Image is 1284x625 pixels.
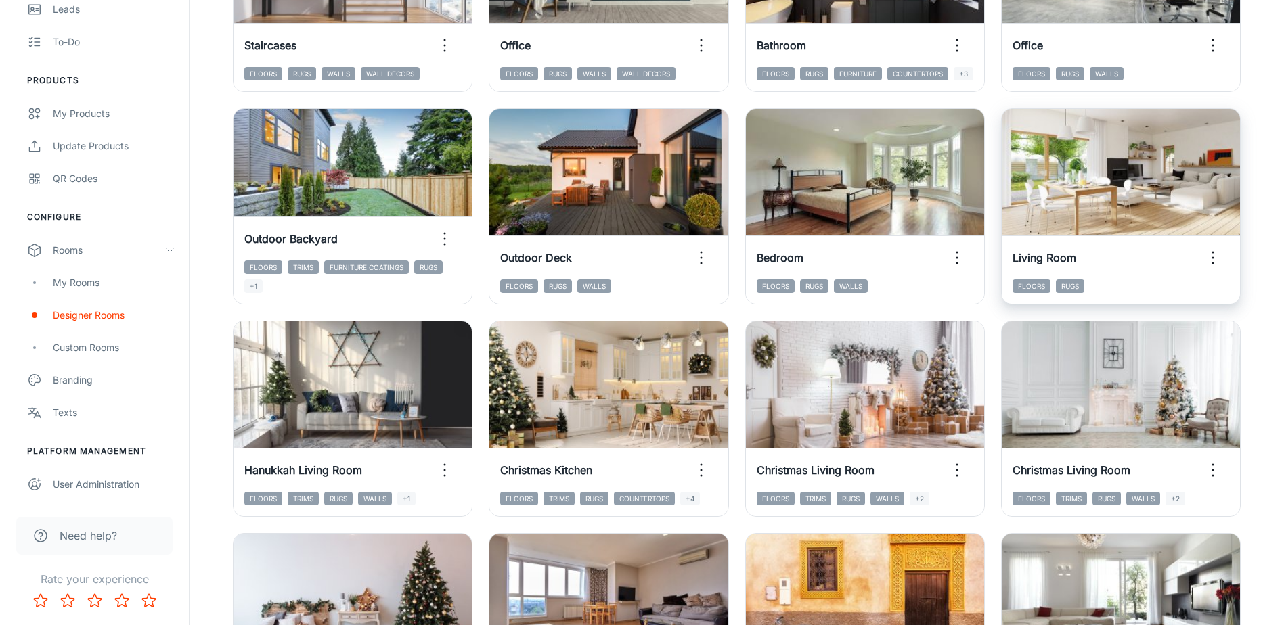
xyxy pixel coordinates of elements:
div: My Products [53,106,175,121]
h6: Bathroom [757,37,806,53]
span: Floors [500,492,538,505]
span: +2 [1166,492,1185,505]
div: Designer Rooms [53,308,175,323]
h6: Bedroom [757,250,803,266]
span: Furniture [834,67,882,80]
p: Rate your experience [11,571,178,587]
span: +4 [680,492,700,505]
span: Need help? [60,528,117,544]
span: Rugs [1056,67,1084,80]
span: Rugs [800,279,828,293]
span: Trims [1056,492,1087,505]
span: Walls [577,279,611,293]
span: Walls [358,492,392,505]
h6: Hanukkah Living Room [244,462,362,478]
span: Trims [544,492,575,505]
span: Floors [1013,279,1050,293]
span: Rugs [544,279,572,293]
span: +1 [397,492,416,505]
span: Countertops [887,67,948,80]
span: Floors [500,67,538,80]
span: Trims [800,492,831,505]
span: Rugs [324,492,353,505]
span: Trims [288,492,319,505]
h6: Staircases [244,37,296,53]
span: Walls [577,67,611,80]
button: Rate 3 star [81,587,108,614]
span: Rugs [544,67,572,80]
span: Trims [288,260,319,274]
span: Floors [244,492,282,505]
span: Floors [757,492,795,505]
h6: Outdoor Backyard [244,231,338,247]
span: Walls [322,67,355,80]
div: Branding [53,373,175,388]
button: Rate 1 star [27,587,54,614]
span: Wall Decors [361,67,420,80]
h6: Office [500,37,531,53]
button: Rate 2 star [54,587,81,614]
div: Leads [53,2,175,17]
span: Floors [244,67,282,80]
div: Custom Rooms [53,340,175,355]
span: Floors [244,260,282,274]
span: Floors [757,67,795,80]
h6: Office [1013,37,1043,53]
button: Rate 5 star [135,587,162,614]
span: Walls [1126,492,1160,505]
div: Texts [53,405,175,420]
span: Rugs [837,492,865,505]
h6: Christmas Kitchen [500,462,592,478]
h6: Living Room [1013,250,1076,266]
span: Rugs [414,260,443,274]
span: +2 [910,492,929,505]
div: User Administration [53,477,175,492]
span: Walls [834,279,868,293]
div: Rooms [53,243,164,258]
span: +1 [244,279,263,293]
span: Floors [757,279,795,293]
div: To-do [53,34,175,49]
span: Walls [870,492,904,505]
div: QR Codes [53,171,175,186]
span: +3 [954,67,973,80]
h6: Outdoor Deck [500,250,572,266]
button: Rate 4 star [108,587,135,614]
span: Floors [1013,492,1050,505]
span: Rugs [800,67,828,80]
div: My Rooms [53,275,175,290]
span: Rugs [580,492,608,505]
span: Walls [1090,67,1124,80]
h6: Christmas Living Room [1013,462,1130,478]
span: Furniture Coatings [324,260,409,274]
div: Update Products [53,139,175,154]
span: Floors [500,279,538,293]
span: Rugs [288,67,316,80]
span: Wall Decors [617,67,676,80]
span: Rugs [1092,492,1121,505]
span: Countertops [614,492,675,505]
h6: Christmas Living Room [757,462,875,478]
span: Rugs [1056,279,1084,293]
span: Floors [1013,67,1050,80]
